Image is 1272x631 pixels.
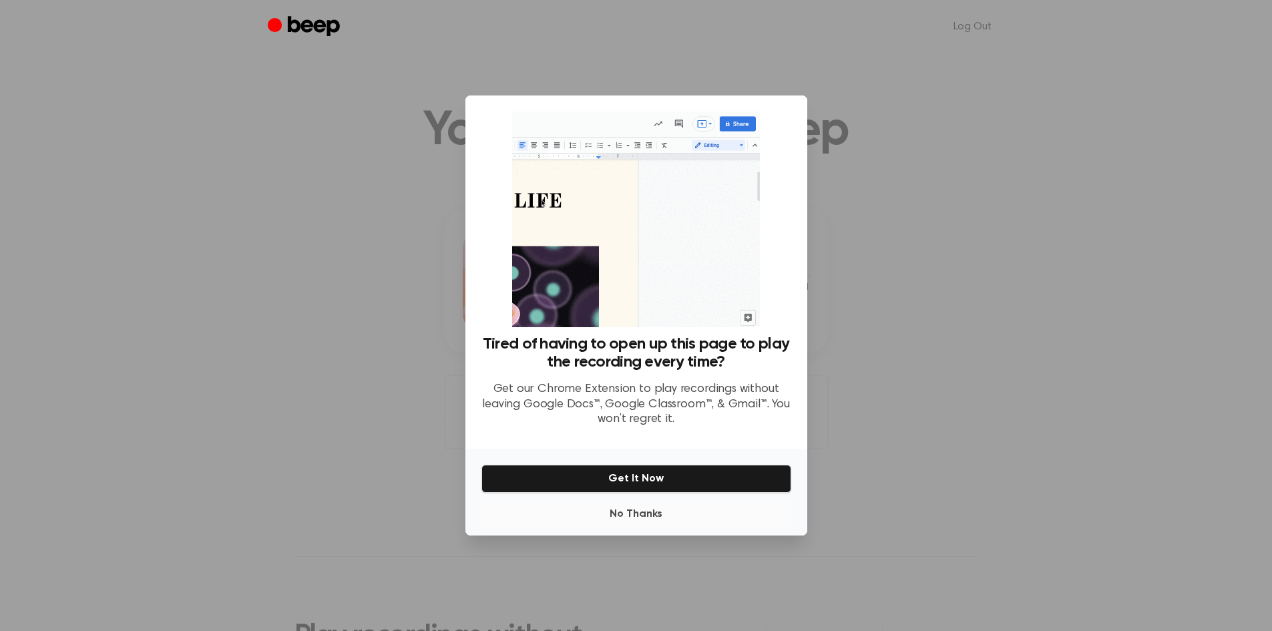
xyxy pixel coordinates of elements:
img: Beep extension in action [512,112,760,327]
button: No Thanks [481,501,791,528]
button: Get It Now [481,465,791,493]
a: Log Out [940,11,1005,43]
a: Beep [268,14,343,40]
p: Get our Chrome Extension to play recordings without leaving Google Docs™, Google Classroom™, & Gm... [481,382,791,427]
h3: Tired of having to open up this page to play the recording every time? [481,335,791,371]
